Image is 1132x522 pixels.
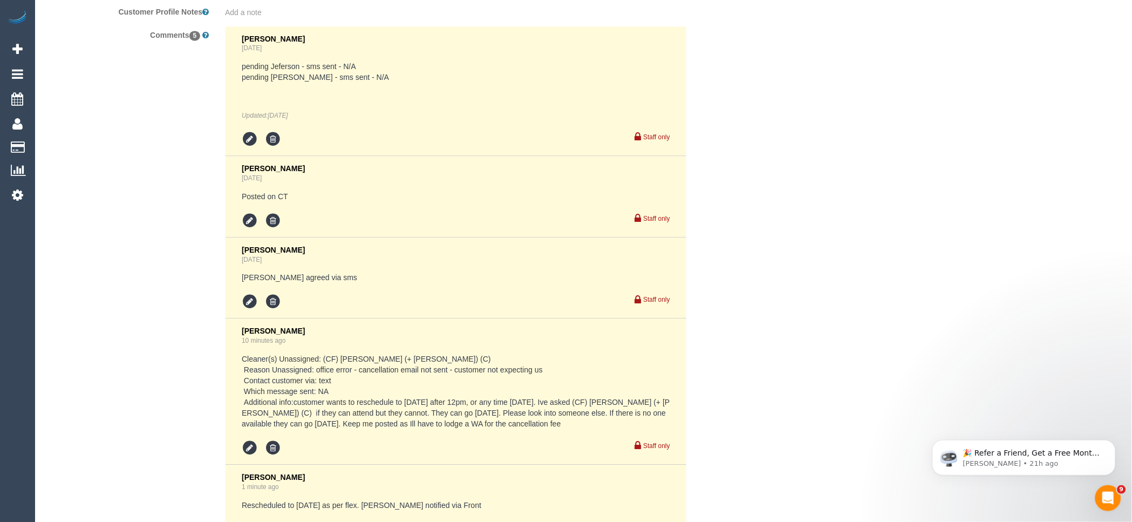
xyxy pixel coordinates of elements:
[242,44,262,52] a: [DATE]
[189,31,201,40] span: 5
[242,246,305,254] span: [PERSON_NAME]
[242,500,670,511] pre: Rescheduled to [DATE] as per flex. [PERSON_NAME] notified via Front
[242,256,262,263] a: [DATE]
[916,417,1132,493] iframe: Intercom notifications message
[47,31,185,147] span: 🎉 Refer a Friend, Get a Free Month! 🎉 Love Automaid? Share the love! When you refer a friend who ...
[47,42,186,51] p: Message from Ellie, sent 21h ago
[644,296,670,303] small: Staff only
[38,3,217,17] label: Customer Profile Notes
[242,354,670,429] pre: Cleaner(s) Unassigned: (CF) [PERSON_NAME] (+ [PERSON_NAME]) (C) Reason Unassigned: office error -...
[644,215,670,222] small: Staff only
[242,483,279,491] a: 1 minute ago
[644,442,670,450] small: Staff only
[242,337,285,344] a: 10 minutes ago
[644,133,670,141] small: Staff only
[242,164,305,173] span: [PERSON_NAME]
[38,26,217,40] label: Comments
[6,11,28,26] img: Automaid Logo
[242,61,670,83] pre: pending Jeferson - sms sent - N/A pending [PERSON_NAME] - sms sent - N/A
[1095,485,1121,511] iframe: Intercom live chat
[268,112,288,119] span: Oct 10, 2025 08:42
[242,327,305,335] span: [PERSON_NAME]
[242,112,288,119] em: Updated:
[242,473,305,482] span: [PERSON_NAME]
[242,174,262,182] a: [DATE]
[242,191,670,202] pre: Posted on CT
[242,35,305,43] span: [PERSON_NAME]
[242,272,670,283] pre: [PERSON_NAME] agreed via sms
[1117,485,1126,494] span: 9
[225,8,262,17] span: Add a note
